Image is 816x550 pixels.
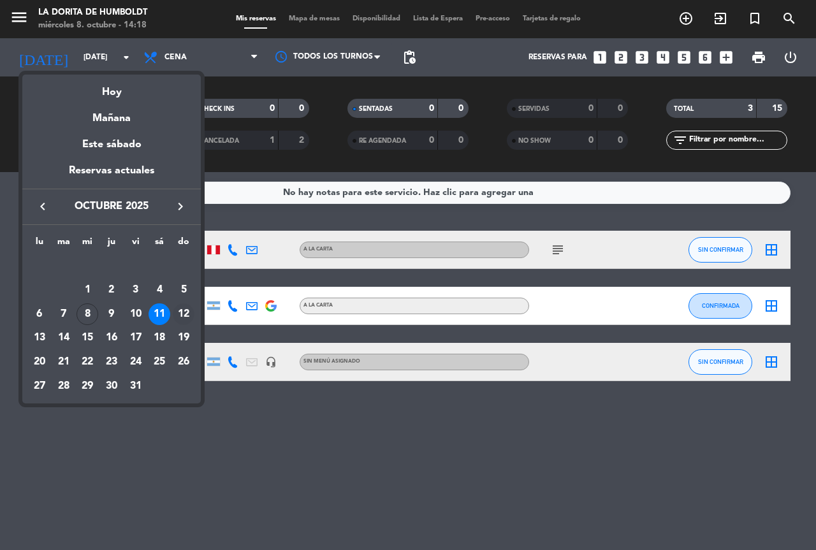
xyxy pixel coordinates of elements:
td: 26 de octubre de 2025 [171,350,196,374]
td: 3 de octubre de 2025 [124,278,148,302]
div: 24 [125,351,147,373]
td: OCT. [27,254,196,278]
td: 9 de octubre de 2025 [99,302,124,326]
div: 29 [76,375,98,397]
div: 11 [149,303,170,325]
th: lunes [27,235,52,254]
div: 5 [173,279,194,301]
div: Reservas actuales [22,163,201,189]
div: 20 [29,351,50,373]
div: 27 [29,375,50,397]
span: octubre 2025 [54,198,169,215]
td: 13 de octubre de 2025 [27,326,52,350]
td: 15 de octubre de 2025 [75,326,99,350]
th: domingo [171,235,196,254]
div: 15 [76,327,98,349]
div: Este sábado [22,127,201,163]
td: 28 de octubre de 2025 [52,374,76,398]
div: 6 [29,303,50,325]
div: 22 [76,351,98,373]
td: 23 de octubre de 2025 [99,350,124,374]
td: 25 de octubre de 2025 [148,350,172,374]
i: keyboard_arrow_left [35,199,50,214]
button: keyboard_arrow_left [31,198,54,215]
td: 6 de octubre de 2025 [27,302,52,326]
td: 18 de octubre de 2025 [148,326,172,350]
div: 31 [125,375,147,397]
td: 21 de octubre de 2025 [52,350,76,374]
td: 30 de octubre de 2025 [99,374,124,398]
td: 27 de octubre de 2025 [27,374,52,398]
div: 30 [101,375,122,397]
div: 19 [173,327,194,349]
td: 7 de octubre de 2025 [52,302,76,326]
td: 17 de octubre de 2025 [124,326,148,350]
div: 21 [53,351,75,373]
div: 17 [125,327,147,349]
td: 5 de octubre de 2025 [171,278,196,302]
div: 9 [101,303,122,325]
div: 14 [53,327,75,349]
td: 29 de octubre de 2025 [75,374,99,398]
div: 23 [101,351,122,373]
div: 7 [53,303,75,325]
div: 25 [149,351,170,373]
div: 3 [125,279,147,301]
div: 1 [76,279,98,301]
td: 24 de octubre de 2025 [124,350,148,374]
th: viernes [124,235,148,254]
div: 12 [173,303,194,325]
td: 12 de octubre de 2025 [171,302,196,326]
th: sábado [148,235,172,254]
th: jueves [99,235,124,254]
td: 22 de octubre de 2025 [75,350,99,374]
td: 20 de octubre de 2025 [27,350,52,374]
div: 8 [76,303,98,325]
div: 16 [101,327,122,349]
div: 2 [101,279,122,301]
div: Hoy [22,75,201,101]
td: 1 de octubre de 2025 [75,278,99,302]
button: keyboard_arrow_right [169,198,192,215]
th: miércoles [75,235,99,254]
div: 13 [29,327,50,349]
div: 18 [149,327,170,349]
i: keyboard_arrow_right [173,199,188,214]
td: 14 de octubre de 2025 [52,326,76,350]
td: 11 de octubre de 2025 [148,302,172,326]
td: 31 de octubre de 2025 [124,374,148,398]
div: 26 [173,351,194,373]
div: 4 [149,279,170,301]
div: Mañana [22,101,201,127]
div: 28 [53,375,75,397]
div: 10 [125,303,147,325]
td: 19 de octubre de 2025 [171,326,196,350]
td: 10 de octubre de 2025 [124,302,148,326]
th: martes [52,235,76,254]
td: 8 de octubre de 2025 [75,302,99,326]
td: 2 de octubre de 2025 [99,278,124,302]
td: 4 de octubre de 2025 [148,278,172,302]
td: 16 de octubre de 2025 [99,326,124,350]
